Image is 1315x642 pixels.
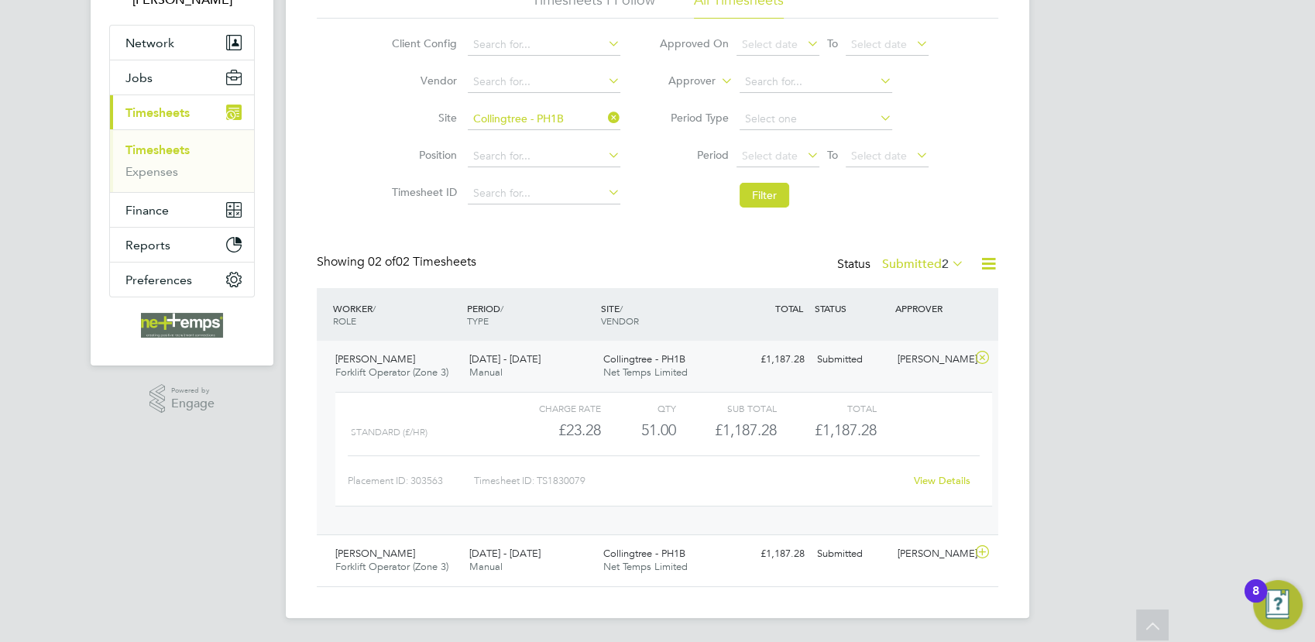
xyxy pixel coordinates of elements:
[597,294,731,335] div: SITE
[125,70,153,85] span: Jobs
[501,417,601,443] div: £23.28
[468,183,620,204] input: Search for...
[740,183,789,208] button: Filter
[775,302,803,314] span: TOTAL
[110,95,254,129] button: Timesheets
[387,148,457,162] label: Position
[1253,580,1303,630] button: Open Resource Center, 8 new notifications
[387,36,457,50] label: Client Config
[891,347,972,372] div: [PERSON_NAME]
[811,541,891,567] div: Submitted
[335,352,415,366] span: [PERSON_NAME]
[942,256,949,272] span: 2
[815,421,877,439] span: £1,187.28
[468,108,620,130] input: Search for...
[603,366,688,379] span: Net Temps Limited
[659,111,729,125] label: Period Type
[373,302,376,314] span: /
[125,273,192,287] span: Preferences
[171,384,215,397] span: Powered by
[914,474,970,487] a: View Details
[659,148,729,162] label: Period
[467,314,489,327] span: TYPE
[742,37,798,51] span: Select date
[171,397,215,410] span: Engage
[125,105,190,120] span: Timesheets
[646,74,716,89] label: Approver
[125,238,170,252] span: Reports
[368,254,396,270] span: 02 of
[501,399,601,417] div: Charge rate
[776,399,876,417] div: Total
[811,294,891,322] div: STATUS
[348,469,474,493] div: Placement ID: 303563
[110,228,254,262] button: Reports
[368,254,476,270] span: 02 Timesheets
[851,149,907,163] span: Select date
[1252,591,1259,611] div: 8
[468,34,620,56] input: Search for...
[851,37,907,51] span: Select date
[891,541,972,567] div: [PERSON_NAME]
[822,145,843,165] span: To
[317,254,479,270] div: Showing
[882,256,964,272] label: Submitted
[335,560,448,573] span: Forklift Operator (Zone 3)
[469,547,541,560] span: [DATE] - [DATE]
[463,294,597,335] div: PERIOD
[603,352,685,366] span: Collingtree - PH1B
[474,469,904,493] div: Timesheet ID: TS1830079
[601,314,639,327] span: VENDOR
[469,560,503,573] span: Manual
[740,108,892,130] input: Select one
[822,33,843,53] span: To
[730,541,811,567] div: £1,187.28
[469,352,541,366] span: [DATE] - [DATE]
[730,347,811,372] div: £1,187.28
[110,26,254,60] button: Network
[335,547,415,560] span: [PERSON_NAME]
[110,129,254,192] div: Timesheets
[811,347,891,372] div: Submitted
[125,142,190,157] a: Timesheets
[620,302,623,314] span: /
[125,203,169,218] span: Finance
[742,149,798,163] span: Select date
[676,399,776,417] div: Sub Total
[125,36,174,50] span: Network
[125,164,178,179] a: Expenses
[500,302,503,314] span: /
[740,71,892,93] input: Search for...
[387,74,457,88] label: Vendor
[110,263,254,297] button: Preferences
[468,71,620,93] input: Search for...
[387,185,457,199] label: Timesheet ID
[603,547,685,560] span: Collingtree - PH1B
[603,560,688,573] span: Net Temps Limited
[110,193,254,227] button: Finance
[333,314,356,327] span: ROLE
[676,417,776,443] div: £1,187.28
[387,111,457,125] label: Site
[329,294,463,335] div: WORKER
[351,427,427,438] span: Standard (£/HR)
[601,417,676,443] div: 51.00
[149,384,215,414] a: Powered byEngage
[891,294,972,322] div: APPROVER
[110,60,254,94] button: Jobs
[468,146,620,167] input: Search for...
[335,366,448,379] span: Forklift Operator (Zone 3)
[469,366,503,379] span: Manual
[109,313,255,338] a: Go to home page
[837,254,967,276] div: Status
[141,313,223,338] img: net-temps-logo-retina.png
[601,399,676,417] div: QTY
[659,36,729,50] label: Approved On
